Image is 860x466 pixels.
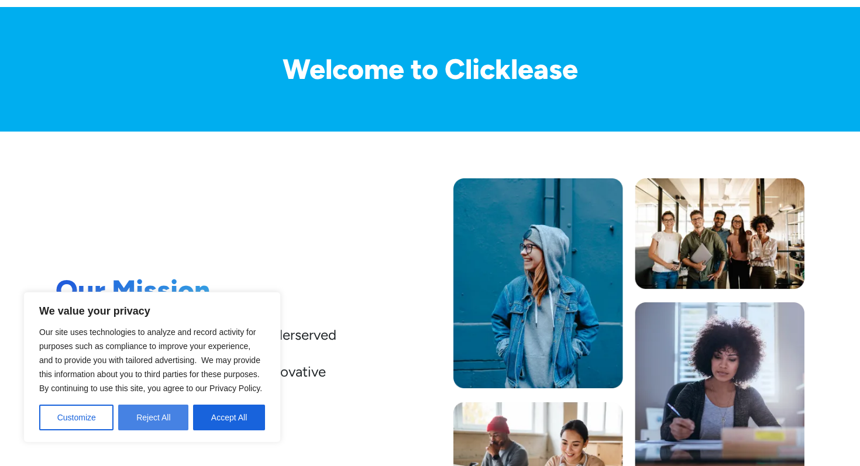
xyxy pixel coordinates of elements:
div: We value your privacy [23,292,281,443]
span: Our site uses technologies to analyze and record activity for purposes such as compliance to impr... [39,327,262,393]
h1: Welcome to Clicklease [56,54,804,85]
button: Customize [39,405,113,430]
h1: Our Mission [56,274,336,308]
p: We value your privacy [39,304,265,318]
button: Accept All [193,405,265,430]
button: Reject All [118,405,188,430]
